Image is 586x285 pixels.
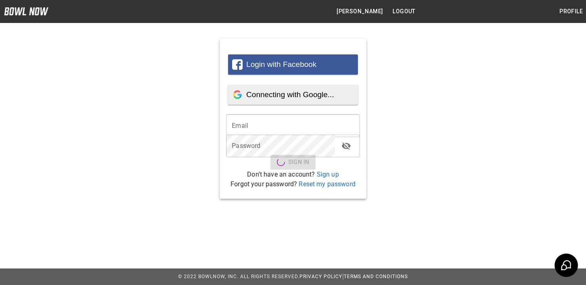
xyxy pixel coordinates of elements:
span: Login with Facebook [246,60,316,69]
span: © 2022 BowlNow, Inc. All Rights Reserved. [178,274,299,279]
button: Profile [556,4,586,19]
button: Logout [389,4,418,19]
button: Connecting with Google... [228,85,358,105]
a: Reset my password [299,180,355,188]
button: Login with Facebook [228,54,358,75]
button: toggle password visibility [338,138,354,154]
button: [PERSON_NAME] [333,4,386,19]
p: Don't have an account? [226,170,360,179]
a: Privacy Policy [299,274,342,279]
a: Terms and Conditions [344,274,408,279]
a: Sign up [317,171,339,178]
span: Connecting with Google... [246,90,334,99]
img: logo [4,7,48,15]
p: Forgot your password? [226,179,360,189]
